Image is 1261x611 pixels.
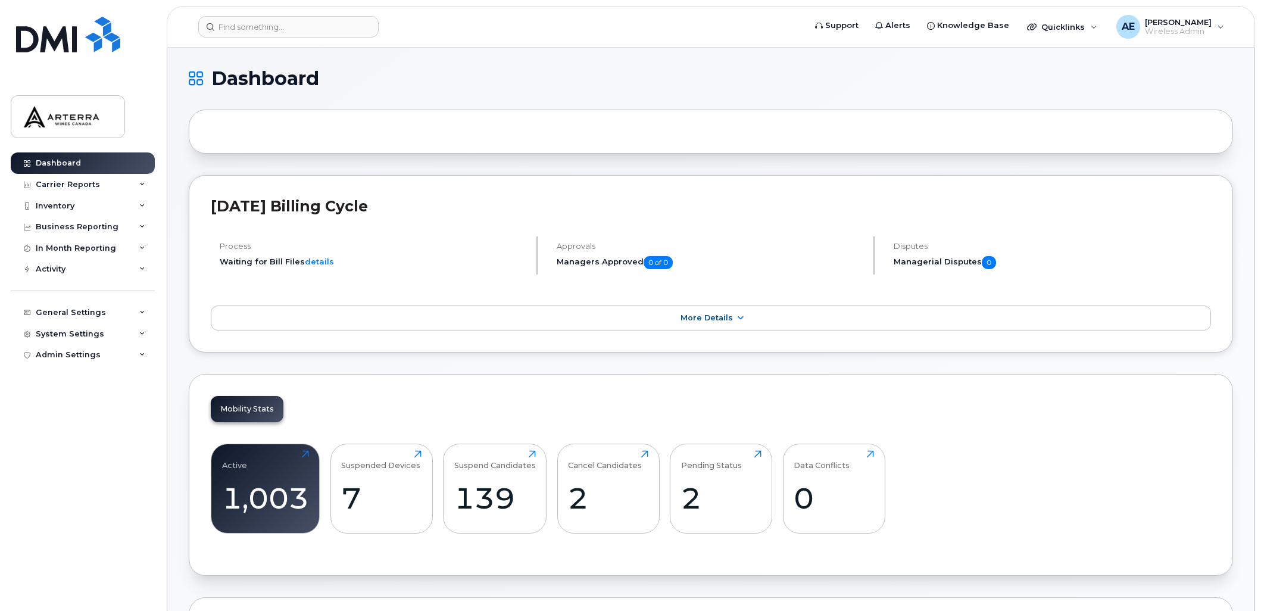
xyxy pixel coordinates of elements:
[454,450,536,526] a: Suspend Candidates139
[220,242,526,251] h4: Process
[894,242,1211,251] h4: Disputes
[681,313,733,322] span: More Details
[211,70,319,88] span: Dashboard
[341,481,422,516] div: 7
[222,481,309,516] div: 1,003
[341,450,422,526] a: Suspended Devices7
[211,197,1211,215] h2: [DATE] Billing Cycle
[341,450,420,470] div: Suspended Devices
[454,481,536,516] div: 139
[568,481,648,516] div: 2
[222,450,247,470] div: Active
[222,450,309,526] a: Active1,003
[305,257,334,266] a: details
[681,450,761,526] a: Pending Status2
[681,481,761,516] div: 2
[454,450,536,470] div: Suspend Candidates
[557,256,863,269] h5: Managers Approved
[794,481,874,516] div: 0
[220,256,526,267] li: Waiting for Bill Files
[794,450,850,470] div: Data Conflicts
[894,256,1211,269] h5: Managerial Disputes
[557,242,863,251] h4: Approvals
[794,450,874,526] a: Data Conflicts0
[644,256,673,269] span: 0 of 0
[568,450,648,526] a: Cancel Candidates2
[568,450,642,470] div: Cancel Candidates
[681,450,742,470] div: Pending Status
[982,256,996,269] span: 0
